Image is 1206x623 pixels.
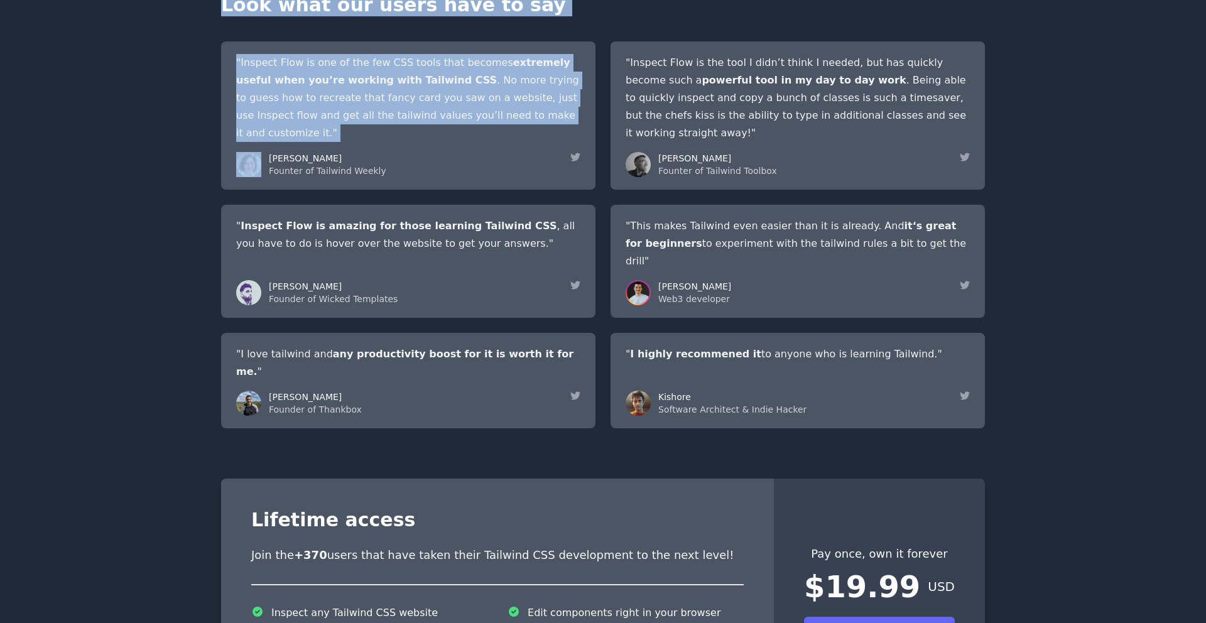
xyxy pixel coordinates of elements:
p: "I love tailwind and " [236,345,580,381]
p: " to anyone who is learning Tailwind." [626,345,970,363]
p: Kishore [658,391,952,403]
p: Pay once, own it forever [804,546,955,561]
p: [PERSON_NAME] [269,280,563,293]
p: Software Architect & Indie Hacker [658,403,952,416]
p: Join the users that have taken their Tailwind CSS development to the next level! [251,546,744,564]
strong: extremely useful when you’re working with Tailwind CSS [236,57,570,86]
img: twitter logo [570,391,580,401]
p: Edit components right in your browser [528,605,720,620]
p: [PERSON_NAME] [269,152,563,165]
p: [PERSON_NAME] [658,152,952,165]
img: twitter logo [960,280,970,290]
span: USD [928,578,955,595]
p: " , all you have to do is hover over the website to get your answers." [236,217,580,252]
p: [PERSON_NAME] [658,280,952,293]
p: [PERSON_NAME] [269,391,563,403]
b: +370 [294,548,327,561]
img: twitter logo [960,391,970,401]
p: Founder of Wicked Templates [269,293,563,305]
strong: Inspect Flow is amazing for those learning Tailwind CSS [241,220,557,232]
p: Inspect any Tailwind CSS website [271,605,438,620]
p: Founder of Thankbox [269,403,563,416]
strong: it‘s great for beginners [626,220,957,249]
strong: I highly recommened it [630,348,761,360]
span: $19.99 [804,572,920,602]
img: twitter logo [570,152,580,162]
img: twitter logo [570,280,580,290]
img: twitter logo [960,152,970,162]
strong: powerful tool in my day to day work [702,74,906,86]
p: "Inspect Flow is one of the few CSS tools that becomes . No more trying to guess how to recreate ... [236,54,580,142]
p: Founter of Tailwind Toolbox [658,165,952,177]
p: Founter of Tailwind Weekly [269,165,563,177]
p: "Inspect Flow is the tool I didn’t think I needed, but has quickly become such a . Being able to ... [626,54,970,142]
p: Web3 developer [658,293,952,305]
h3: Lifetime access [251,509,744,531]
p: "This makes Tailwind even easier than it is already. And to experiment with the tailwind rules a ... [626,217,970,270]
strong: any productivity boost for it is worth it for me. [236,348,573,377]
